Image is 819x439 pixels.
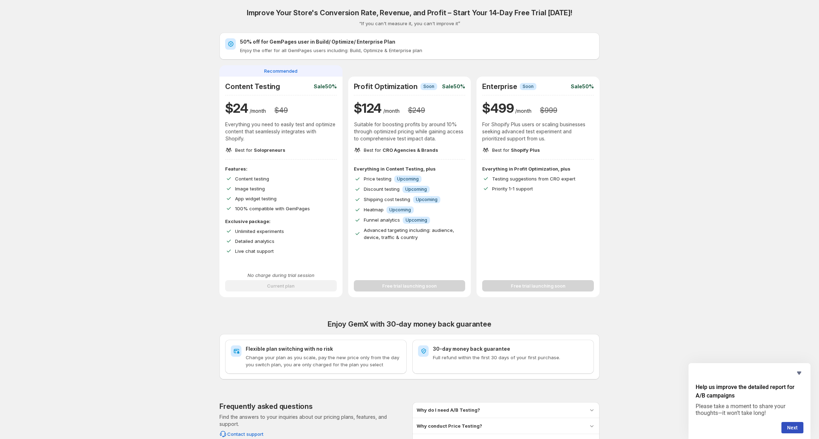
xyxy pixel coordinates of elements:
[405,187,427,192] span: Upcoming
[227,430,263,438] span: Contact support
[492,176,575,182] span: Testing suggestions from CRO expert
[383,107,400,115] p: /month
[359,20,460,27] p: “If you can't measure it, you can't improve it”
[240,47,594,54] p: Enjoy the offer for all GemPages users including: Build, Optimize & Enterprise plan
[540,106,557,115] h3: $ 999
[383,147,438,153] span: CRO Agencies & Brands
[416,197,438,202] span: Upcoming
[696,383,803,400] h2: Help us improve the detailed report for A/B campaigns
[225,272,337,279] p: No charge during trial session
[511,147,540,153] span: Shopify Plus
[406,217,427,223] span: Upcoming
[250,107,266,115] p: /month
[571,83,594,90] p: Sale 50%
[225,165,337,172] p: Features:
[235,186,265,191] span: Image testing
[246,345,401,352] h2: Flexible plan switching with no risk
[235,228,284,234] span: Unlimited experiments
[240,38,594,45] h2: 50% off for GemPages user in Build/ Optimize/ Enterprise Plan
[364,207,384,212] span: Heatmap
[235,238,274,244] span: Detailed analytics
[423,84,434,89] span: Soon
[274,106,288,115] h3: $ 49
[417,422,482,429] h3: Why conduct Price Testing?
[482,121,594,142] p: For Shopify Plus users or scaling businesses seeking advanced test experiment and prioritized sup...
[482,82,517,91] h2: Enterprise
[354,121,466,142] p: Suitable for boosting profits by around 10% through optimized pricing while gaining access to com...
[364,227,454,240] span: Advanced targeting including: audience, device, traffic & country
[515,107,531,115] p: /month
[433,345,588,352] h2: 30-day money back guarantee
[219,413,407,428] p: Find the answers to your inquiries about our pricing plans, features, and support.
[389,207,411,213] span: Upcoming
[235,248,274,254] span: Live chat support
[408,106,425,115] h3: $ 249
[482,165,594,172] p: Everything in Profit Optimization, plus
[696,369,803,433] div: Help us improve the detailed report for A/B campaigns
[417,406,480,413] h3: Why do I need A/B Testing?
[433,354,588,361] p: Full refund within the first 30 days of your first purchase.
[235,146,285,154] p: Best for
[254,147,285,153] span: Solopreneurs
[246,354,401,368] p: Change your plan as you scale, pay the new price only from the day you switch plan, you are only ...
[225,82,280,91] h2: Content Testing
[364,146,438,154] p: Best for
[482,100,514,117] h1: $ 499
[364,196,410,202] span: Shipping cost testing
[354,165,466,172] p: Everything in Content Testing, plus
[314,83,337,90] p: Sale 50%
[492,186,533,191] span: Priority 1-1 support
[235,206,310,211] span: 100% compatible with GemPages
[364,186,400,192] span: Discount testing
[781,422,803,433] button: Next question
[264,67,297,74] span: Recommended
[235,196,277,201] span: App widget testing
[235,176,269,182] span: Content testing
[492,146,540,154] p: Best for
[225,218,337,225] p: Exclusive package:
[225,121,337,142] p: Everything you need to easily test and optimize content that seamlessly integrates with Shopify.
[523,84,534,89] span: Soon
[225,100,248,117] h1: $ 24
[219,402,313,411] h2: Frequently asked questions
[795,369,803,377] button: Hide survey
[364,176,391,182] span: Price testing
[397,176,419,182] span: Upcoming
[364,217,400,223] span: Funnel analytics
[442,83,465,90] p: Sale 50%
[354,82,418,91] h2: Profit Optimization
[219,320,600,328] h2: Enjoy GemX with 30-day money back guarantee
[247,9,572,17] h2: Improve Your Store's Conversion Rate, Revenue, and Profit – Start Your 14-Day Free Trial [DATE]!
[354,100,382,117] h1: $ 124
[696,403,803,416] p: Please take a moment to share your thoughts—it won’t take long!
